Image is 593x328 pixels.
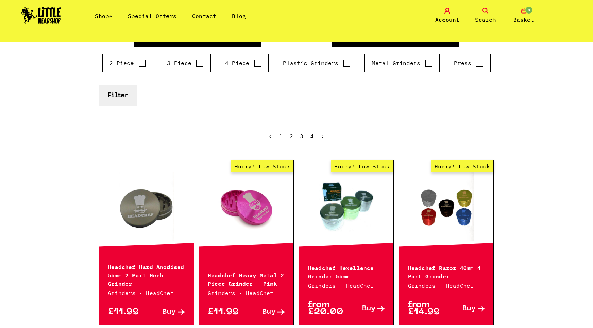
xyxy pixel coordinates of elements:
[462,305,476,312] span: Buy
[208,309,246,316] p: £11.99
[167,59,204,67] label: 3 Piece
[279,133,283,140] a: 1
[208,289,285,297] p: Grinders · HeadChef
[308,263,385,280] p: Headchef Hexellence Grinder 55mm
[446,301,485,316] a: Buy
[399,172,493,241] a: Hurry! Low Stock
[108,309,146,316] p: £11.99
[310,133,314,140] a: 4
[513,16,534,24] span: Basket
[308,301,346,316] p: from £20.00
[225,59,261,67] label: 4 Piece
[300,133,303,140] a: 3
[108,262,185,287] p: Headchef Hard Anodised 55mm 2 Part Herb Grinder
[208,271,285,287] p: Headchef Heavy Metal 2 Piece Grinder - Pink
[299,172,394,241] a: Hurry! Low Stock
[408,282,485,290] p: Grinders · HeadChef
[95,12,112,19] a: Shop
[290,133,293,140] span: 2
[346,301,385,316] a: Buy
[232,12,246,19] a: Blog
[99,85,137,106] button: Filter
[475,16,496,24] span: Search
[262,309,276,316] span: Buy
[21,7,61,24] img: Little Head Shop Logo
[454,59,483,67] label: Press
[331,160,393,172] span: Hurry! Low Stock
[408,263,485,280] p: Headchef Razor 40mm 4 Part Grinder
[408,301,446,316] p: from £14.99
[192,12,216,19] a: Contact
[108,289,185,297] p: Grinders · HeadChef
[435,16,459,24] span: Account
[269,133,272,140] a: « Previous
[372,59,432,67] label: Metal Grinders
[110,59,146,67] label: 2 Piece
[128,12,177,19] a: Special Offers
[468,8,503,24] a: Search
[308,282,385,290] p: Grinders · HeadChef
[362,305,376,312] span: Buy
[321,133,324,140] a: Next »
[431,160,493,172] span: Hurry! Low Stock
[162,309,176,316] span: Buy
[146,309,185,316] a: Buy
[506,8,541,24] a: 0 Basket
[525,6,533,14] span: 0
[231,160,293,172] span: Hurry! Low Stock
[283,59,351,67] label: Plastic Grinders
[246,309,285,316] a: Buy
[199,172,293,241] a: Hurry! Low Stock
